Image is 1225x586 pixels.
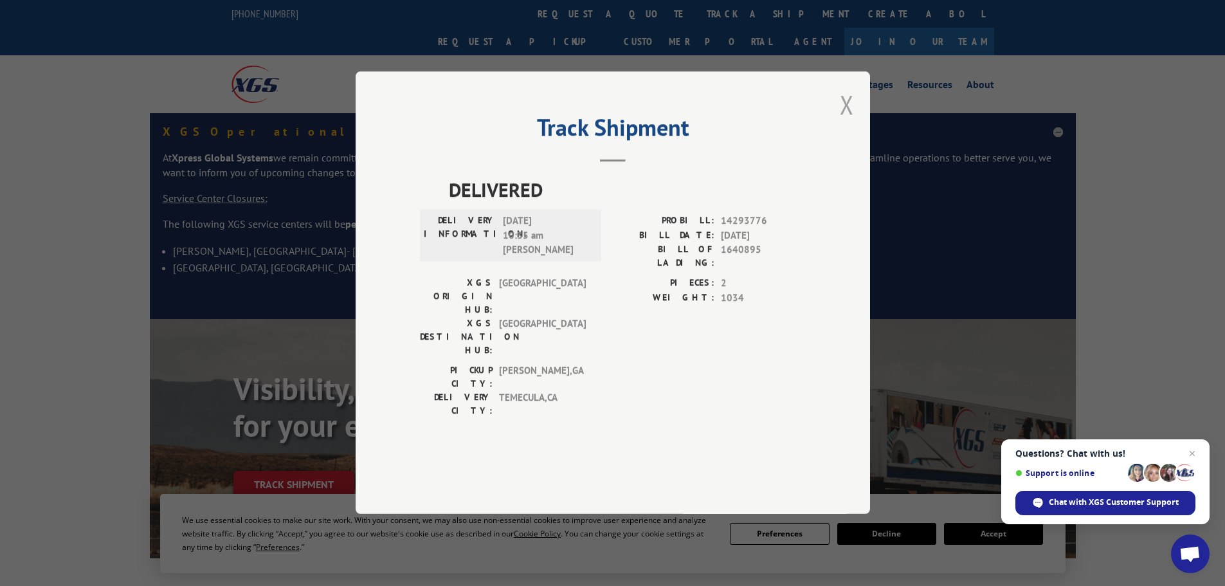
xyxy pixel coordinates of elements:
[1049,497,1179,508] span: Chat with XGS Customer Support
[503,214,590,258] span: [DATE] 10:35 am [PERSON_NAME]
[613,291,714,306] label: WEIGHT:
[499,364,586,391] span: [PERSON_NAME] , GA
[613,228,714,243] label: BILL DATE:
[613,243,714,270] label: BILL OF LADING:
[420,364,493,391] label: PICKUP CITY:
[449,176,806,205] span: DELIVERED
[1171,535,1210,573] a: Open chat
[613,277,714,291] label: PIECES:
[499,277,586,317] span: [GEOGRAPHIC_DATA]
[613,214,714,229] label: PROBILL:
[721,277,806,291] span: 2
[424,214,496,258] label: DELIVERY INFORMATION:
[840,87,854,122] button: Close modal
[420,118,806,143] h2: Track Shipment
[1015,491,1195,515] span: Chat with XGS Customer Support
[721,291,806,306] span: 1034
[420,277,493,317] label: XGS ORIGIN HUB:
[721,243,806,270] span: 1640895
[721,214,806,229] span: 14293776
[499,391,586,418] span: TEMECULA , CA
[499,317,586,358] span: [GEOGRAPHIC_DATA]
[420,317,493,358] label: XGS DESTINATION HUB:
[1015,448,1195,459] span: Questions? Chat with us!
[1015,468,1123,478] span: Support is online
[721,228,806,243] span: [DATE]
[420,391,493,418] label: DELIVERY CITY:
